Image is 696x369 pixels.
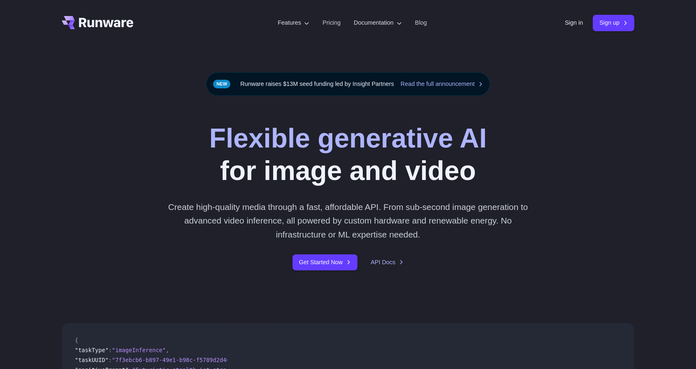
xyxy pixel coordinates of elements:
[109,347,112,353] span: :
[278,18,309,28] label: Features
[112,347,166,353] span: "imageInference"
[415,18,427,28] a: Blog
[206,72,490,96] div: Runware raises $13M seed funding led by Insight Partners
[322,18,341,28] a: Pricing
[75,357,109,363] span: "taskUUID"
[165,200,531,241] p: Create high-quality media through a fast, affordable API. From sub-second image generation to adv...
[209,123,487,153] strong: Flexible generative AI
[401,79,483,89] a: Read the full announcement
[371,258,404,267] a: API Docs
[75,347,109,353] span: "taskType"
[292,254,357,270] a: Get Started Now
[166,347,169,353] span: ,
[109,357,112,363] span: :
[593,15,634,31] a: Sign up
[354,18,402,28] label: Documentation
[62,16,133,29] a: Go to /
[112,357,240,363] span: "7f3ebcb6-b897-49e1-b98c-f5789d2d40d7"
[75,337,78,344] span: {
[565,18,583,28] a: Sign in
[209,122,487,187] h1: for image and video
